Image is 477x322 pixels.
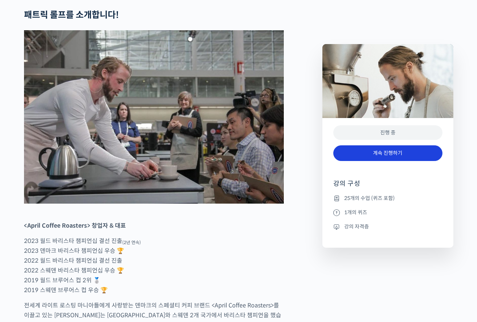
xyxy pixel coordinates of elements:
[23,242,27,248] span: 홈
[24,222,126,229] strong: <April Coffee Roasters> 창업자 & 대표
[94,231,140,249] a: 설정
[67,242,75,248] span: 대화
[333,222,442,231] li: 강의 자격증
[24,10,284,20] h2: 패트릭 롤프를 소개합니다!
[333,194,442,203] li: 25개의 수업 (퀴즈 포함)
[333,208,442,217] li: 1개의 퀴즈
[2,231,48,249] a: 홈
[333,179,442,194] h4: 강의 구성
[333,125,442,140] div: 진행 중
[112,242,121,248] span: 설정
[333,145,442,161] a: 계속 진행하기
[122,240,141,245] sub: (2년 연속)
[48,231,94,249] a: 대화
[24,236,284,295] p: 2023 월드 바리스타 챔피언십 결선 진출 2023 덴마크 바리스타 챔피언십 우승 🏆 2022 월드 바리스타 챔피언십 결선 진출 2022 스웨덴 바리스타 챔피언십 우승 🏆 2...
